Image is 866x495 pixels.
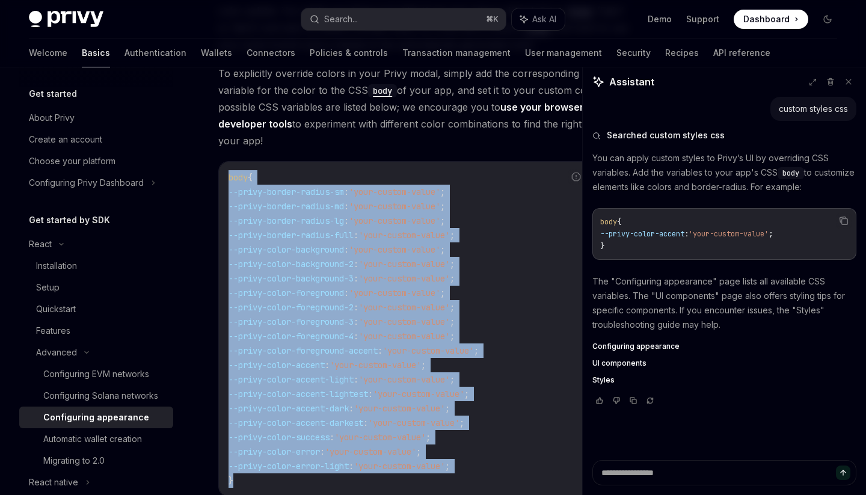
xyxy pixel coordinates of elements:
a: User management [525,38,602,67]
span: : [320,446,325,457]
span: 'your-custom-value' [325,446,416,457]
span: --privy-color-background [229,244,344,255]
span: body [600,217,617,227]
span: : [354,273,358,284]
span: ; [440,215,445,226]
div: React native [29,475,78,490]
span: : [344,244,349,255]
div: Advanced [36,345,77,360]
span: 'your-custom-value' [334,432,426,443]
div: Quickstart [36,302,76,316]
a: Recipes [665,38,699,67]
button: Toggle dark mode [818,10,837,29]
span: ; [440,201,445,212]
a: Configuring Solana networks [19,385,173,407]
span: { [248,172,253,183]
span: : [378,345,382,356]
code: body [368,84,397,97]
span: --privy-color-foreground [229,287,344,298]
a: Support [686,13,719,25]
a: Features [19,320,173,342]
div: Configuring Privy Dashboard [29,176,144,190]
span: : [354,374,358,385]
span: Dashboard [743,13,790,25]
span: --privy-color-foreground-accent [229,345,378,356]
div: About Privy [29,111,75,125]
span: --privy-color-accent [229,360,325,370]
span: ; [421,360,426,370]
span: ; [440,287,445,298]
span: ; [769,229,773,239]
span: --privy-border-radius-lg [229,215,344,226]
span: 'your-custom-value' [368,417,459,428]
div: React [29,237,52,251]
span: 'your-custom-value' [330,360,421,370]
a: Automatic wallet creation [19,428,173,450]
span: : [330,432,334,443]
span: ; [440,244,445,255]
h5: Get started [29,87,77,101]
a: Transaction management [402,38,511,67]
a: Setup [19,277,173,298]
span: ; [450,273,455,284]
span: --privy-color-background-3 [229,273,354,284]
span: 'your-custom-value' [349,287,440,298]
span: --privy-border-radius-sm [229,186,344,197]
span: --privy-border-radius-md [229,201,344,212]
span: ; [450,230,455,241]
span: ; [445,461,450,472]
span: : [354,331,358,342]
a: Authentication [124,38,186,67]
span: : [684,229,689,239]
a: Connectors [247,38,295,67]
div: Setup [36,280,60,295]
a: body [368,84,397,96]
span: 'your-custom-value' [349,201,440,212]
span: : [349,403,354,414]
div: Create an account [29,132,102,147]
span: 'your-custom-value' [349,215,440,226]
span: 'your-custom-value' [358,259,450,269]
span: ; [474,345,479,356]
a: Configuring appearance [592,342,856,351]
div: Configuring Solana networks [43,389,158,403]
span: --privy-color-background-2 [229,259,354,269]
a: Migrating to 2.0 [19,450,173,472]
span: : [344,186,349,197]
a: Welcome [29,38,67,67]
span: --privy-color-foreground-3 [229,316,354,327]
a: Styles [592,375,856,385]
span: --privy-color-accent-darkest [229,417,363,428]
div: Migrating to 2.0 [43,453,105,468]
button: Copy the contents from the code block [836,213,852,229]
span: To explicitly override colors in your Privy modal, simply add the corresponding CSS variable for ... [218,65,633,149]
a: API reference [713,38,770,67]
button: Searched custom styles css [592,129,856,141]
span: 'your-custom-value' [358,316,450,327]
span: body [229,172,248,183]
span: : [354,302,358,313]
span: : [354,259,358,269]
span: } [229,475,233,486]
a: Dashboard [734,10,808,29]
div: Search... [324,12,358,26]
h5: Get started by SDK [29,213,110,227]
a: Demo [648,13,672,25]
a: use your browser’s developer tools [218,101,592,131]
span: 'your-custom-value' [349,244,440,255]
span: --privy-color-error-light [229,461,349,472]
span: --privy-color-accent [600,229,684,239]
a: Configuring appearance [19,407,173,428]
span: 'your-custom-value' [382,345,474,356]
a: About Privy [19,107,173,129]
a: Quickstart [19,298,173,320]
span: ⌘ K [486,14,499,24]
span: : [325,360,330,370]
div: Installation [36,259,77,273]
span: : [344,201,349,212]
span: : [354,316,358,327]
div: Features [36,324,70,338]
a: UI components [592,358,856,368]
a: Policies & controls [310,38,388,67]
span: ; [450,316,455,327]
